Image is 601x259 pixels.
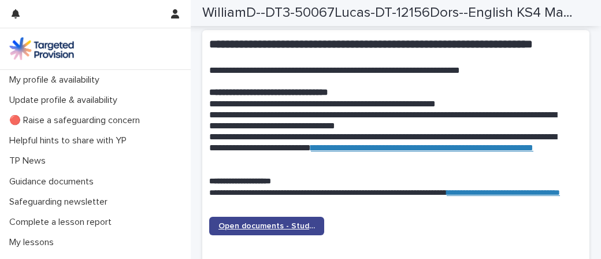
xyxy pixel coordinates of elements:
[218,222,315,230] span: Open documents - Student 1
[5,115,149,126] p: 🔴 Raise a safeguarding concern
[5,75,109,86] p: My profile & availability
[5,176,103,187] p: Guidance documents
[5,156,55,166] p: TP News
[5,217,121,228] p: Complete a lesson report
[5,135,136,146] p: Helpful hints to share with YP
[9,37,74,60] img: M5nRWzHhSzIhMunXDL62
[202,5,576,21] h2: WilliamD--DT3-50067Lucas-DT-12156Dors--English KS4 Maths KS4-16527
[5,237,63,248] p: My lessons
[5,197,117,208] p: Safeguarding newsletter
[209,217,324,235] a: Open documents - Student 1
[5,95,127,106] p: Update profile & availability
